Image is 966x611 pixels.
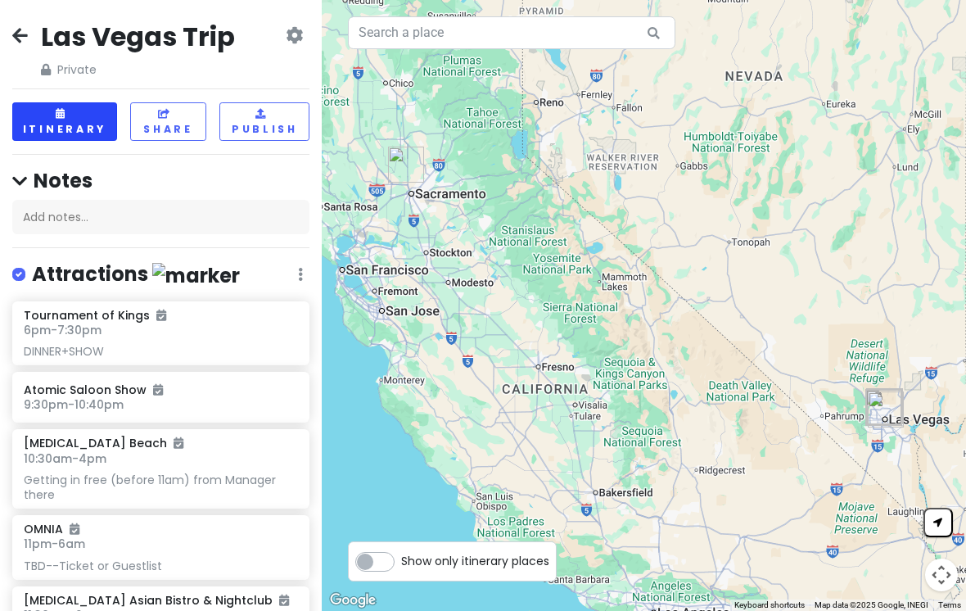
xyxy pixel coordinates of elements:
button: Share [130,102,207,141]
h4: Notes [12,168,309,193]
div: Hakkasan Nightclub [860,383,909,432]
div: TAO Beach [860,382,909,431]
span: 9:30pm - 10:40pm [24,396,124,413]
h6: Atomic Saloon Show [24,382,298,397]
div: The Chandelier [859,382,908,432]
i: Added to itinerary [174,437,183,449]
i: Added to itinerary [156,310,166,321]
div: TBD--Ticket or Guestlist [24,559,298,573]
i: Added to itinerary [70,523,79,535]
a: Terms (opens in new tab) [938,600,961,609]
h6: [MEDICAL_DATA] Asian Bistro & Nightclub [24,593,289,608]
h6: [MEDICAL_DATA] Beach [24,436,183,450]
button: Keyboard shortcuts [734,600,805,611]
div: Sacramento International Airport [381,140,431,189]
h6: OMNIA [24,522,79,536]
input: Search a place [348,16,675,49]
h2: Las Vegas Trip [41,20,235,54]
h6: Tournament of Kings [24,308,166,323]
button: Publish [219,102,309,141]
i: Added to itinerary [153,384,163,396]
a: Open this area in Google Maps (opens a new window) [326,590,380,611]
div: Harry Reid International Airport [861,385,910,434]
span: Show only itinerary places [401,552,549,570]
div: Getting in free (before 11am) from Manager there [24,473,298,502]
i: Added to itinerary [279,595,289,606]
div: Dick’s Last Resort - Las Vegas - Excalibur Hotel [859,383,908,432]
span: Private [41,61,235,79]
span: 10:30am - 4pm [24,450,106,467]
div: Residence Inn Las Vegas Hughes Center [860,382,910,431]
button: Map camera controls [925,559,958,591]
div: Rosa Mexicano [860,382,909,432]
button: Itinerary [12,102,117,141]
h4: Attractions [32,261,240,288]
img: Google [326,590,380,611]
span: 6pm - 7:30pm [24,322,102,338]
div: DINNER+SHOW [24,344,298,359]
span: 11pm - 6am [24,536,85,552]
div: Add notes... [12,200,309,234]
img: marker [152,263,240,288]
span: Map data ©2025 Google, INEGI [815,600,928,609]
